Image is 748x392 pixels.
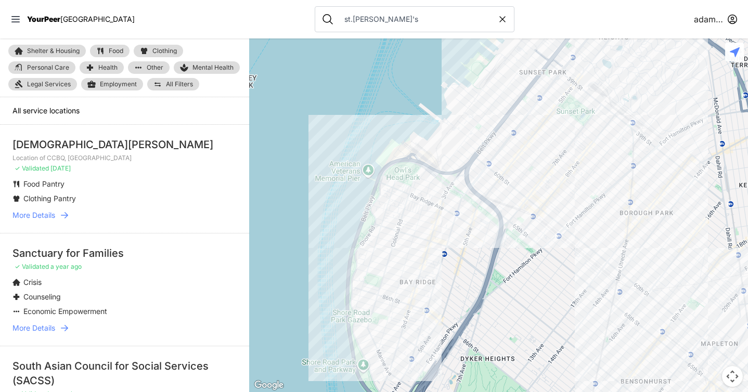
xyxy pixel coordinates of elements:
[252,378,286,392] a: Open this area in Google Maps (opens a new window)
[23,194,76,203] span: Clothing Pantry
[338,14,497,24] input: Search
[252,378,286,392] img: Google
[27,15,60,23] span: YourPeer
[23,278,42,286] span: Crisis
[166,81,193,87] span: All Filters
[12,359,237,388] div: South Asian Council for Social Services (SACSS)
[90,45,130,57] a: Food
[12,210,237,220] a: More Details
[100,80,137,88] span: Employment
[98,64,118,71] span: Health
[12,246,237,260] div: Sanctuary for Families
[12,210,55,220] span: More Details
[109,48,123,54] span: Food
[722,366,743,387] button: Map camera controls
[147,78,199,90] a: All Filters
[27,80,71,88] span: Legal Services
[192,63,234,72] span: Mental Health
[23,292,61,301] span: Counseling
[23,179,65,188] span: Food Pantry
[694,13,723,25] span: adamabard
[12,137,237,152] div: [DEMOGRAPHIC_DATA][PERSON_NAME]
[12,154,237,162] p: Location of CCBQ, [GEOGRAPHIC_DATA]
[27,64,69,71] span: Personal Care
[8,61,75,74] a: Personal Care
[152,48,177,54] span: Clothing
[50,263,82,270] span: a year ago
[8,78,77,90] a: Legal Services
[12,106,80,115] span: All service locations
[50,164,71,172] span: [DATE]
[15,164,49,172] span: ✓ Validated
[23,307,107,316] span: Economic Empowerment
[694,13,738,25] button: adamabard
[147,64,163,71] span: Other
[27,48,80,54] span: Shelter & Housing
[81,78,143,90] a: Employment
[174,61,240,74] a: Mental Health
[60,15,135,23] span: [GEOGRAPHIC_DATA]
[8,45,86,57] a: Shelter & Housing
[12,323,237,333] a: More Details
[15,263,49,270] span: ✓ Validated
[27,16,135,22] a: YourPeer[GEOGRAPHIC_DATA]
[134,45,183,57] a: Clothing
[12,323,55,333] span: More Details
[80,61,124,74] a: Health
[128,61,170,74] a: Other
